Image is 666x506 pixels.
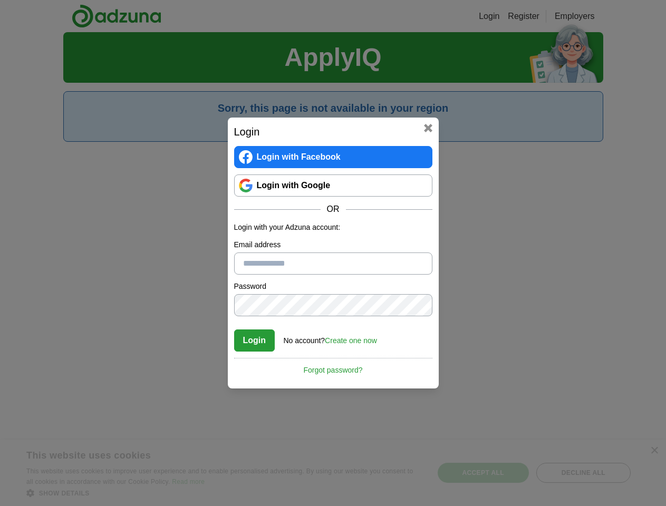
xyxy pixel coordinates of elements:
a: Forgot password? [234,358,432,376]
a: Login with Google [234,174,432,197]
a: Create one now [325,336,377,345]
a: Login with Facebook [234,146,432,168]
label: Email address [234,239,432,250]
p: Login with your Adzuna account: [234,222,432,233]
h2: Login [234,124,432,140]
button: Login [234,329,275,352]
label: Password [234,281,432,292]
span: OR [321,203,346,216]
div: No account? [284,329,377,346]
